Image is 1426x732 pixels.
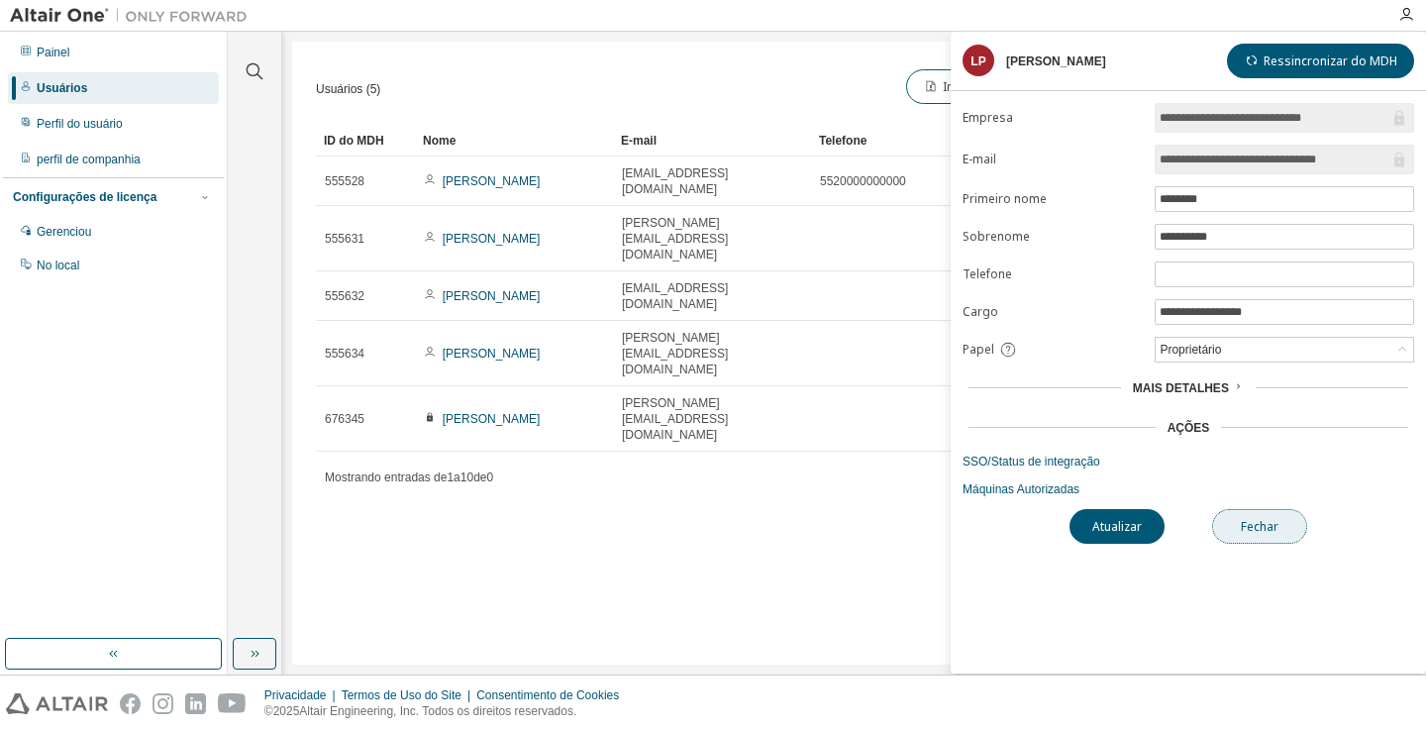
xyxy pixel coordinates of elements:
[264,704,273,718] font: ©
[906,69,1054,104] button: Importar de CSV
[120,693,141,714] img: facebook.svg
[1156,338,1413,362] div: Proprietário
[476,688,619,702] font: Consentimento de Cookies
[325,289,364,303] font: 555632
[443,289,541,303] font: [PERSON_NAME]
[622,396,728,442] font: [PERSON_NAME][EMAIL_ADDRESS][DOMAIN_NAME]
[1006,54,1106,68] font: [PERSON_NAME]
[273,704,300,718] font: 2025
[264,688,327,702] font: Privacidade
[963,303,998,320] font: Cargo
[963,151,996,167] font: E-mail
[819,134,866,148] font: Telefone
[1264,52,1397,69] font: Ressincronizar do MDH
[963,190,1047,207] font: Primeiro nome
[1212,509,1307,544] button: Fechar
[1168,421,1210,435] font: Ações
[473,471,486,484] font: de
[454,471,460,484] font: a
[423,134,456,148] font: Nome
[963,228,1030,245] font: Sobrenome
[963,109,1013,126] font: Empresa
[218,693,247,714] img: youtube.svg
[1092,518,1142,535] font: Atualizar
[487,471,494,484] font: 0
[37,46,69,59] font: Painel
[820,174,906,188] font: 5520000000000
[299,704,576,718] font: Altair Engineering, Inc. Todos os direitos reservados.
[622,281,728,311] font: [EMAIL_ADDRESS][DOMAIN_NAME]
[460,471,473,484] font: 10
[447,471,454,484] font: 1
[963,341,994,358] font: Papel
[325,174,364,188] font: 555528
[970,54,985,68] font: LP
[185,693,206,714] img: linkedin.svg
[622,331,728,376] font: [PERSON_NAME][EMAIL_ADDRESS][DOMAIN_NAME]
[325,471,447,484] font: Mostrando entradas de
[443,347,541,361] font: [PERSON_NAME]
[1160,343,1221,357] font: Proprietário
[316,82,380,96] font: Usuários (5)
[37,117,123,131] font: Perfil do usuário
[153,693,173,714] img: instagram.svg
[325,232,364,246] font: 555631
[342,688,461,702] font: Termos de Uso do Site
[1227,44,1414,78] button: Ressincronizar do MDH
[622,216,728,261] font: [PERSON_NAME][EMAIL_ADDRESS][DOMAIN_NAME]
[325,347,364,361] font: 555634
[443,232,541,246] font: [PERSON_NAME]
[1133,381,1229,395] font: Mais detalhes
[6,693,108,714] img: altair_logo.svg
[37,259,79,272] font: No local
[37,225,91,239] font: Gerenciou
[1069,509,1165,544] button: Atualizar
[963,482,1079,496] font: Máquinas Autorizadas
[443,174,541,188] font: [PERSON_NAME]
[37,81,87,95] font: Usuários
[325,412,364,426] font: 676345
[443,412,541,426] font: [PERSON_NAME]
[621,134,657,148] font: E-mail
[943,78,1037,95] font: Importar de CSV
[1241,518,1278,535] font: Fechar
[10,6,257,26] img: Altair Um
[963,265,1012,282] font: Telefone
[13,190,156,204] font: Configurações de licença
[622,166,728,196] font: [EMAIL_ADDRESS][DOMAIN_NAME]
[963,455,1100,469] font: SSO/Status de integração
[37,153,141,166] font: perfil de companhia
[324,134,384,148] font: ID do MDH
